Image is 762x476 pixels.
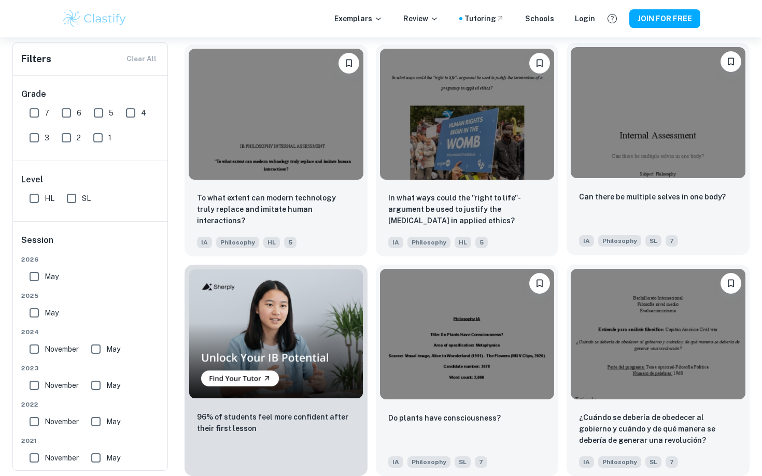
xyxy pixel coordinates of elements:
span: IA [388,237,403,248]
a: Please log in to bookmark exemplarsTo what extent can modern technology truly replace and imitate... [185,45,368,256]
a: Thumbnail96% of students feel more confident after their first lesson [185,265,368,476]
img: Thumbnail [189,269,363,399]
p: In what ways could the "right to life"- argument be used to justify the termination of a pregnanc... [388,192,546,226]
a: Login [575,13,595,24]
p: ¿Cuándo se debería de obedecer al gobierno y cuándo y de qué manera se debería de generar una rev... [579,412,737,446]
h6: Session [21,234,160,255]
h6: Grade [21,88,160,100]
span: 3 [45,132,49,143]
span: 2022 [21,400,160,409]
a: Schools [525,13,554,24]
img: Philosophy IA example thumbnail: To what extent can modern technology tru [189,49,363,179]
span: 5 [475,237,488,248]
span: 7 [666,456,678,468]
p: To what extent can modern technology truly replace and imitate human interactions? [197,192,355,226]
span: 2 [77,132,81,143]
p: Do plants have consciousness? [388,412,501,424]
span: May [106,343,120,355]
img: Philosophy IA example thumbnail: In what ways could the "right to life"- [380,49,555,179]
img: Philosophy IA example thumbnail: Do plants have consciousness? [380,269,555,399]
a: Tutoring [464,13,504,24]
span: May [45,271,59,282]
button: Please log in to bookmark exemplars [338,53,359,74]
span: 2026 [21,255,160,264]
span: 2024 [21,327,160,337]
span: November [45,343,79,355]
span: IA [579,456,594,468]
span: Philosophy [216,237,259,248]
span: SL [645,235,661,247]
span: Philosophy [407,456,450,468]
a: Please log in to bookmark exemplars¿Cuándo se debería de obedecer al gobierno y cuándo y de qué m... [567,265,750,476]
span: IA [579,235,594,247]
span: HL [263,237,280,248]
img: Philosophy IA example thumbnail: ¿Cuándo se debería de obedecer al gobier [571,269,745,399]
img: Clastify logo [62,8,128,29]
a: Please log in to bookmark exemplarsDo plants have consciousness?IAPhilosophySL7 [376,265,559,476]
span: 2023 [21,364,160,373]
span: 7 [45,107,49,119]
span: Philosophy [407,237,450,248]
span: May [106,416,120,427]
span: SL [455,456,471,468]
span: November [45,416,79,427]
span: 6 [77,107,81,119]
span: November [45,380,79,391]
h6: Level [21,174,160,186]
span: November [45,452,79,464]
button: Please log in to bookmark exemplars [529,273,550,294]
span: 2021 [21,436,160,445]
span: 4 [141,107,146,119]
span: 1 [108,132,111,143]
a: Please log in to bookmark exemplarsCan there be multiple selves in one body?IAPhilosophySL7 [567,45,750,256]
p: Review [403,13,439,24]
span: 7 [666,235,678,247]
button: Help and Feedback [603,10,621,27]
span: IA [388,456,403,468]
p: Can there be multiple selves in one body? [579,191,726,203]
span: 7 [475,456,487,468]
span: Philosophy [598,456,641,468]
p: Exemplars [334,13,383,24]
button: Please log in to bookmark exemplars [529,53,550,74]
span: 5 [109,107,114,119]
span: Philosophy [598,235,641,247]
span: 2025 [21,291,160,300]
span: IA [197,237,212,248]
span: May [106,380,120,391]
a: Please log in to bookmark exemplarsIn what ways could the "right to life"- argument be used to ju... [376,45,559,256]
span: May [45,307,59,319]
span: 5 [284,237,297,248]
img: Philosophy IA example thumbnail: Can there be multiple selves in one body [571,47,745,178]
button: Please log in to bookmark exemplars [721,51,741,72]
span: HL [45,193,54,204]
h6: Filters [21,52,51,66]
span: SL [645,456,661,468]
span: HL [455,237,471,248]
button: Please log in to bookmark exemplars [721,273,741,294]
span: SL [82,193,91,204]
p: 96% of students feel more confident after their first lesson [197,411,355,434]
span: May [106,452,120,464]
button: JOIN FOR FREE [629,9,700,28]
